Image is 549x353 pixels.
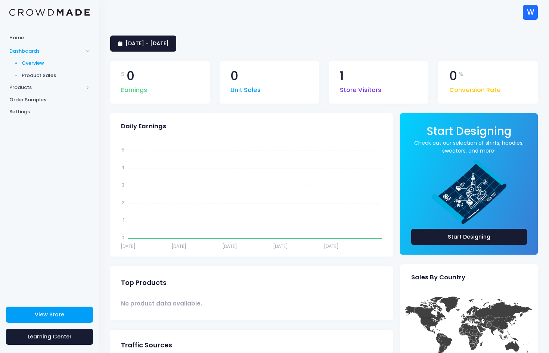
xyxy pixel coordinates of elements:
[324,243,339,249] tspan: [DATE]
[122,199,124,205] tspan: 2
[222,243,237,249] tspan: [DATE]
[123,217,124,223] tspan: 1
[121,243,136,249] tspan: [DATE]
[121,300,202,308] span: No product data available.
[121,279,167,287] span: Top Products
[230,82,261,95] span: Unit Sales
[9,96,90,104] span: Order Samples
[22,72,90,79] span: Product Sales
[121,123,166,130] span: Daily Earnings
[121,146,124,153] tspan: 5
[122,181,124,188] tspan: 3
[9,9,90,16] img: Logo
[9,34,90,42] span: Home
[449,70,457,82] span: 0
[121,70,125,79] span: $
[171,243,186,249] tspan: [DATE]
[121,164,124,170] tspan: 4
[411,139,527,155] a: Check out our selection of shirts, hoodies, sweaters, and more!
[340,82,381,95] span: Store Visitors
[110,36,176,52] a: [DATE] - [DATE]
[449,82,501,95] span: Conversion Rate
[121,341,172,349] span: Traffic Sources
[28,333,72,340] span: Learning Center
[9,84,83,91] span: Products
[127,70,134,82] span: 0
[411,229,527,245] a: Start Designing
[9,108,90,116] span: Settings
[35,311,64,318] span: View Store
[411,274,465,281] span: Sales By Country
[6,307,93,323] a: View Store
[121,234,124,240] tspan: 0
[22,59,90,67] span: Overview
[458,70,463,79] span: %
[6,329,93,345] a: Learning Center
[273,243,288,249] tspan: [DATE]
[523,5,538,20] div: W
[427,130,512,137] a: Start Designing
[340,70,344,82] span: 1
[230,70,238,82] span: 0
[9,47,83,55] span: Dashboards
[427,123,512,139] span: Start Designing
[125,40,169,47] span: [DATE] - [DATE]
[121,82,147,95] span: Earnings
